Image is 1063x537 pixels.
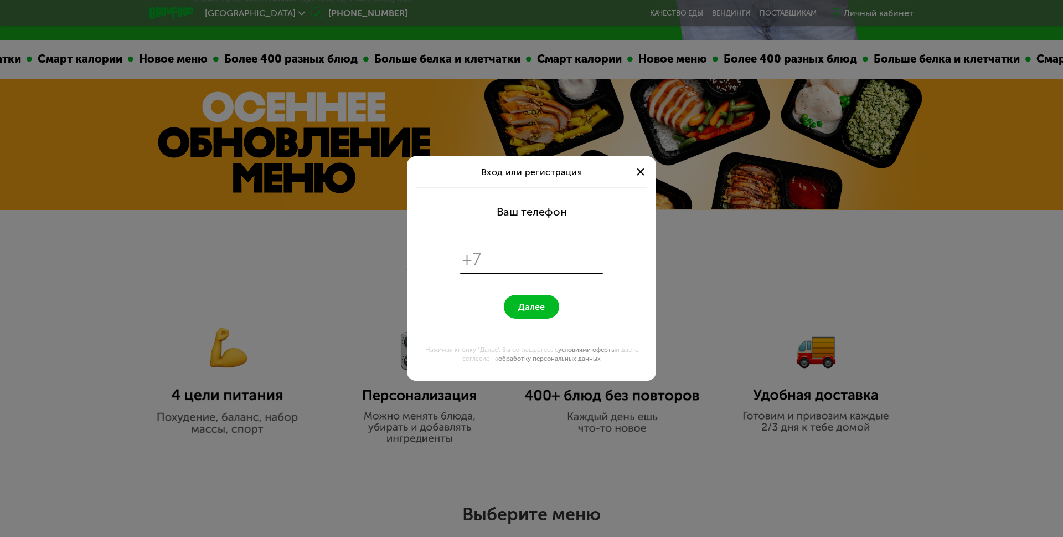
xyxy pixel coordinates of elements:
[497,205,567,218] div: Ваш телефон
[481,167,582,177] span: Вход или регистрация
[504,295,559,319] button: Далее
[558,346,616,354] a: условиями оферты
[414,345,649,363] div: Нажимая кнопку "Далее", Вы соглашаетесь с и даете согласие на
[462,249,482,270] span: +7
[498,355,601,362] a: обработку персональных данных
[518,301,545,312] span: Далее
